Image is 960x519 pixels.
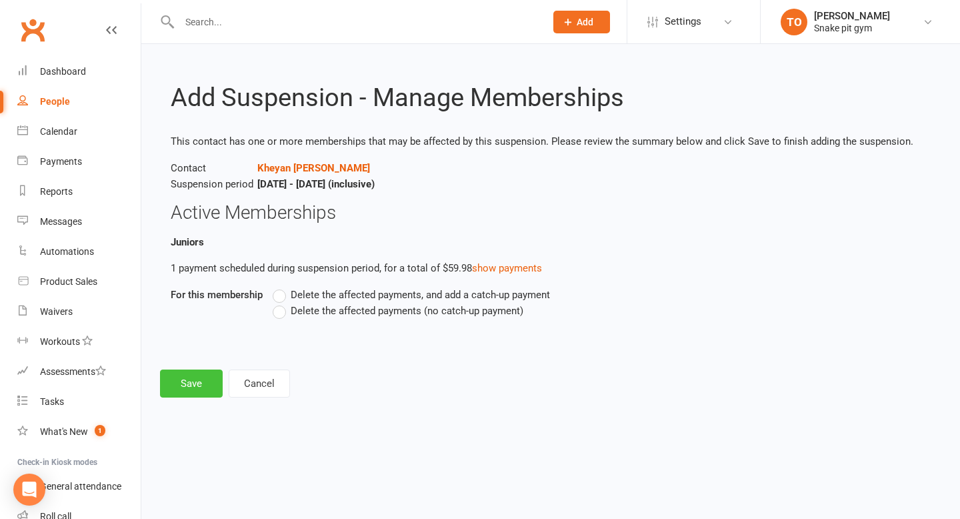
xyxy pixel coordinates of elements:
span: Suspension period [171,176,257,192]
h2: Add Suspension - Manage Memberships [171,84,931,112]
button: Cancel [229,370,290,398]
div: Payments [40,156,82,167]
label: For this membership [171,287,263,303]
a: Assessments [17,357,141,387]
div: Calendar [40,126,77,137]
div: Messages [40,216,82,227]
a: Kheyan [PERSON_NAME] [257,162,370,174]
span: Add [577,17,593,27]
a: Clubworx [16,13,49,47]
p: 1 payment scheduled during suspension period, for a total of $59.98 [171,260,931,276]
div: Automations [40,246,94,257]
span: Delete the affected payments, and add a catch-up payment [291,287,550,301]
div: General attendance [40,481,121,492]
button: Add [553,11,610,33]
div: Open Intercom Messenger [13,474,45,506]
div: Waivers [40,306,73,317]
a: General attendance kiosk mode [17,472,141,502]
a: show payments [472,262,542,274]
a: Workouts [17,327,141,357]
span: Delete the affected payments (no catch-up payment) [291,303,523,317]
a: Dashboard [17,57,141,87]
a: Calendar [17,117,141,147]
span: Contact [171,160,257,176]
div: Dashboard [40,66,86,77]
span: Settings [665,7,701,37]
a: Messages [17,207,141,237]
div: People [40,96,70,107]
input: Search... [175,13,536,31]
div: Tasks [40,396,64,407]
div: Reports [40,186,73,197]
a: Reports [17,177,141,207]
div: Snake pit gym [814,22,890,34]
div: [PERSON_NAME] [814,10,890,22]
a: What's New1 [17,417,141,447]
div: TO [781,9,807,35]
a: People [17,87,141,117]
a: Waivers [17,297,141,327]
div: Workouts [40,336,80,347]
p: This contact has one or more memberships that may be affected by this suspension. Please review t... [171,133,931,149]
b: Juniors [171,236,204,248]
div: Assessments [40,366,106,377]
div: Product Sales [40,276,97,287]
a: Tasks [17,387,141,417]
span: 1 [95,425,105,436]
div: What's New [40,426,88,437]
button: Save [160,370,223,398]
a: Payments [17,147,141,177]
a: Product Sales [17,267,141,297]
strong: [DATE] - [DATE] (inclusive) [257,178,375,190]
h3: Active Memberships [171,203,931,223]
a: Automations [17,237,141,267]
